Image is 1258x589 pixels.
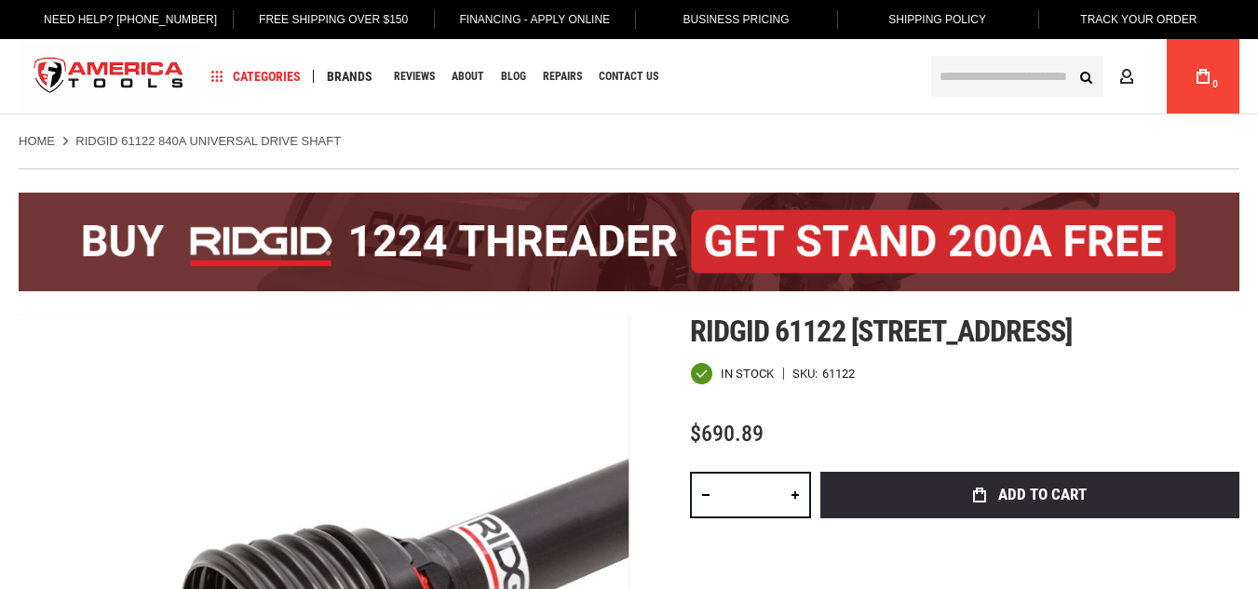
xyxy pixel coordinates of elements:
[690,421,764,447] span: $690.89
[534,64,590,89] a: Repairs
[19,42,199,112] img: America Tools
[327,70,372,83] span: Brands
[721,368,774,380] span: In stock
[590,64,667,89] a: Contact Us
[493,64,534,89] a: Blog
[211,70,301,83] span: Categories
[1185,39,1221,114] a: 0
[543,71,582,82] span: Repairs
[501,71,526,82] span: Blog
[394,71,435,82] span: Reviews
[1068,59,1103,94] button: Search
[690,362,774,385] div: Availability
[1212,79,1218,89] span: 0
[820,472,1239,518] button: Add to Cart
[599,71,658,82] span: Contact Us
[318,64,381,89] a: Brands
[452,71,484,82] span: About
[690,314,1072,349] span: Ridgid 61122 [STREET_ADDRESS]
[203,64,309,89] a: Categories
[19,42,199,112] a: store logo
[19,133,55,150] a: Home
[792,368,822,380] strong: SKU
[19,193,1239,291] img: BOGO: Buy the RIDGID® 1224 Threader (26092), get the 92467 200A Stand FREE!
[75,134,341,148] strong: RIDGID 61122 840A UNIVERSAL DRIVE SHAFT
[443,64,493,89] a: About
[822,368,855,380] div: 61122
[998,487,1087,502] span: Add to Cart
[888,13,986,26] span: Shipping Policy
[386,64,443,89] a: Reviews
